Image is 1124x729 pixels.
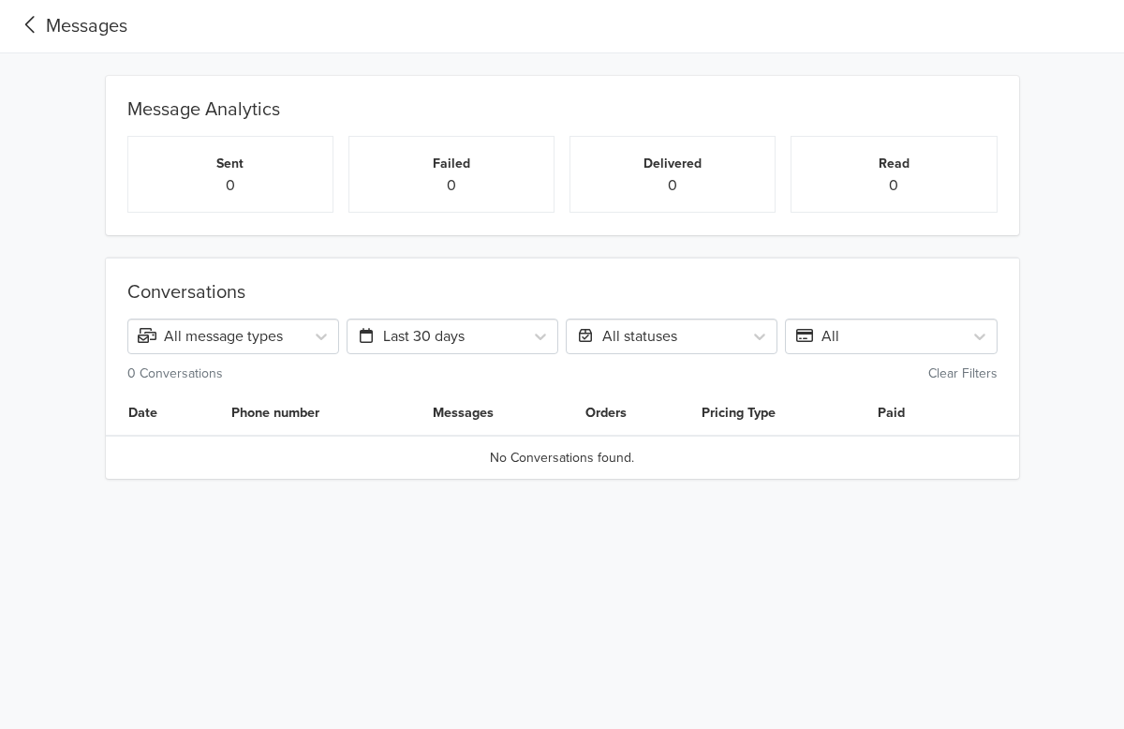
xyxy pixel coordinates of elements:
small: Read [879,156,910,171]
small: 0 Conversations [127,365,223,381]
span: Last 30 days [357,327,465,346]
th: Pricing Type [690,392,866,436]
p: 0 [364,174,539,197]
span: All [795,327,839,346]
p: 0 [806,174,981,197]
small: Delivered [643,156,702,171]
small: Clear Filters [928,365,998,381]
div: Message Analytics [120,76,1005,128]
small: Sent [216,156,244,171]
small: Failed [433,156,470,171]
div: Conversations [127,281,998,311]
p: 0 [585,174,760,197]
p: 0 [143,174,318,197]
th: Date [106,392,220,436]
th: Orders [574,392,690,436]
a: Messages [15,12,127,40]
span: All statuses [576,327,677,346]
span: All message types [138,327,283,346]
th: Phone number [220,392,421,436]
th: Paid [866,392,957,436]
span: No Conversations found. [490,448,634,468]
th: Messages [421,392,574,436]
